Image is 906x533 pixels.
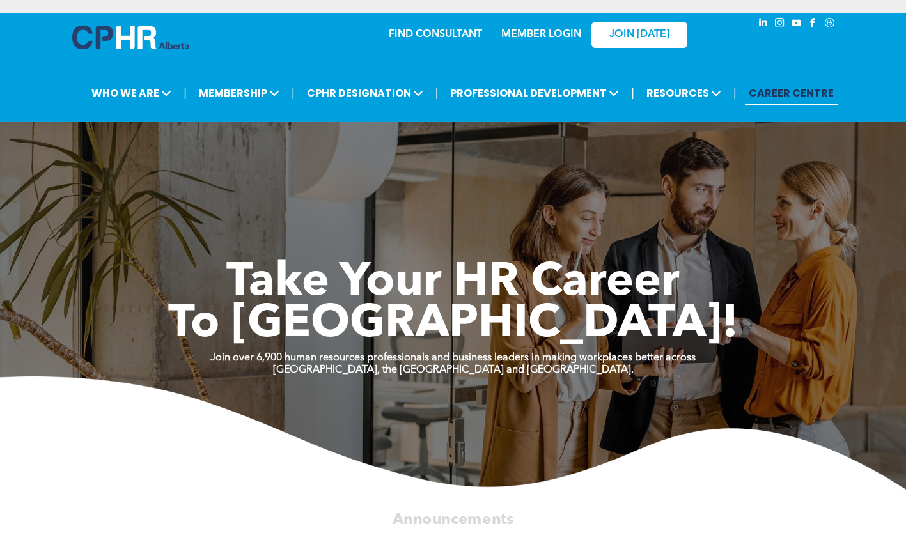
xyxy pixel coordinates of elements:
[631,80,634,106] li: |
[210,353,696,363] strong: Join over 6,900 human resources professionals and business leaders in making workplaces better ac...
[184,80,187,106] li: |
[435,80,439,106] li: |
[756,16,770,33] a: linkedin
[389,29,482,40] a: FIND CONSULTANT
[446,81,623,105] span: PROFESSIONAL DEVELOPMENT
[733,80,737,106] li: |
[393,512,514,527] span: Announcements
[195,81,283,105] span: MEMBERSHIP
[745,81,838,105] a: CAREER CENTRE
[609,29,669,41] span: JOIN [DATE]
[643,81,725,105] span: RESOURCES
[591,22,687,48] a: JOIN [DATE]
[292,80,295,106] li: |
[168,302,738,348] span: To [GEOGRAPHIC_DATA]!
[72,26,189,49] img: A blue and white logo for cp alberta
[773,16,787,33] a: instagram
[806,16,820,33] a: facebook
[501,29,581,40] a: MEMBER LOGIN
[88,81,175,105] span: WHO WE ARE
[273,365,634,375] strong: [GEOGRAPHIC_DATA], the [GEOGRAPHIC_DATA] and [GEOGRAPHIC_DATA].
[790,16,804,33] a: youtube
[303,81,427,105] span: CPHR DESIGNATION
[226,260,680,306] span: Take Your HR Career
[823,16,837,33] a: Social network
